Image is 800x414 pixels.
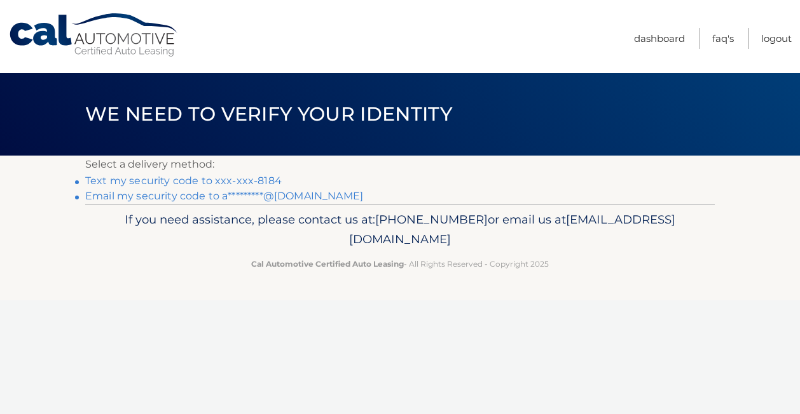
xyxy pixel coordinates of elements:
[712,28,734,49] a: FAQ's
[251,259,404,269] strong: Cal Automotive Certified Auto Leasing
[85,156,715,173] p: Select a delivery method:
[85,190,363,202] a: Email my security code to a*********@[DOMAIN_NAME]
[85,175,282,187] a: Text my security code to xxx-xxx-8184
[8,13,180,58] a: Cal Automotive
[634,28,685,49] a: Dashboard
[375,212,488,227] span: [PHONE_NUMBER]
[93,210,707,250] p: If you need assistance, please contact us at: or email us at
[93,257,707,270] p: - All Rights Reserved - Copyright 2025
[761,28,792,49] a: Logout
[85,102,452,126] span: We need to verify your identity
